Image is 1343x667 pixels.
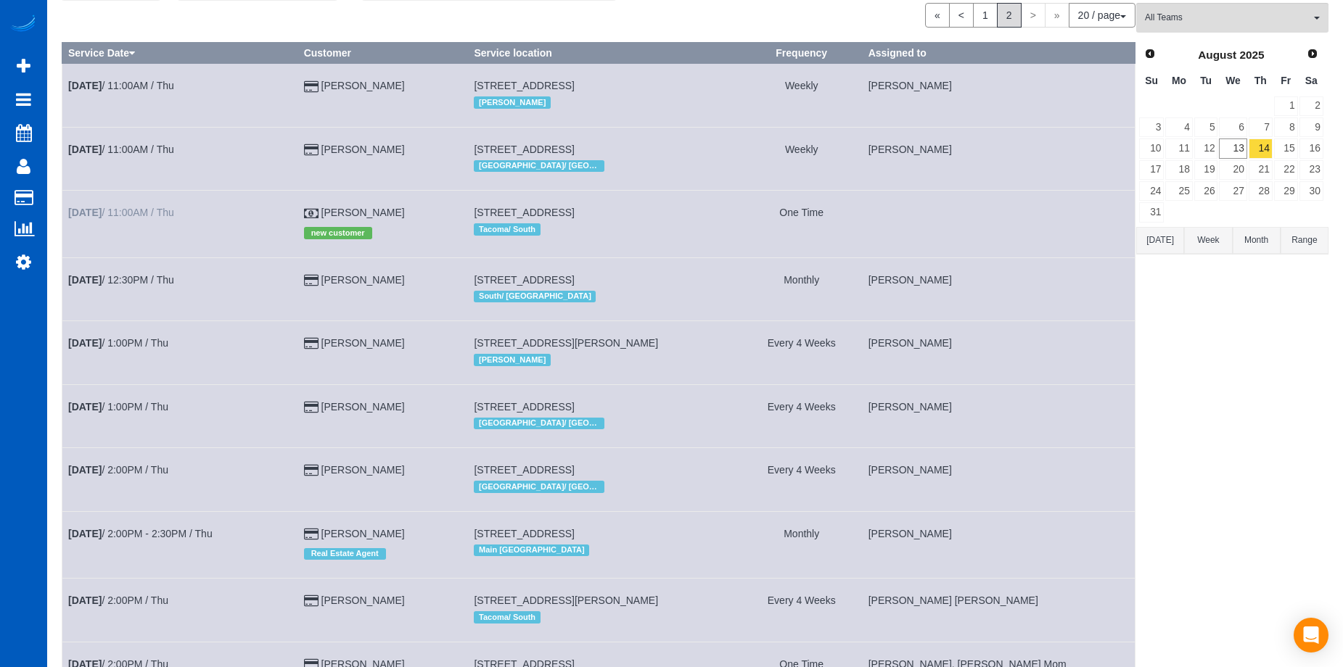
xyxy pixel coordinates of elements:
[468,191,741,257] td: Service location
[1136,3,1328,33] button: All Teams
[1249,160,1273,180] a: 21
[1140,44,1160,65] a: Prev
[1281,227,1328,254] button: Range
[321,207,405,218] a: [PERSON_NAME]
[1307,48,1318,59] span: Next
[304,145,319,155] i: Credit Card Payment
[1249,181,1273,201] a: 28
[304,275,319,286] i: Credit Card Payment
[1254,75,1267,86] span: Thursday
[62,511,298,578] td: Schedule date
[68,464,102,476] b: [DATE]
[1299,138,1323,158] a: 16
[1219,160,1247,180] a: 20
[474,157,734,175] div: Location
[1069,3,1135,28] button: 20 / page
[862,64,1135,127] td: Assigned to
[321,274,405,286] a: [PERSON_NAME]
[862,511,1135,578] td: Assigned to
[741,321,862,384] td: Frequency
[68,207,174,218] a: [DATE]/ 11:00AM / Thu
[62,127,298,190] td: Schedule date
[862,448,1135,511] td: Assigned to
[468,579,741,642] td: Service location
[468,43,741,64] th: Service location
[1136,227,1184,254] button: [DATE]
[741,579,862,642] td: Frequency
[949,3,974,28] a: <
[1194,138,1218,158] a: 12
[62,43,298,64] th: Service Date
[1165,160,1192,180] a: 18
[862,321,1135,384] td: Assigned to
[468,384,741,447] td: Service location
[297,448,468,511] td: Customer
[68,337,102,349] b: [DATE]
[321,594,405,606] a: [PERSON_NAME]
[1139,202,1164,222] a: 31
[1021,3,1046,28] span: >
[68,80,102,91] b: [DATE]
[68,80,174,91] a: [DATE]/ 11:00AM / Thu
[304,465,319,476] i: Credit Card Payment
[474,223,540,235] span: Tacoma/ South
[68,274,102,286] b: [DATE]
[304,209,319,219] i: Cash Payment
[9,14,38,35] img: Automaid Logo
[321,337,405,349] a: [PERSON_NAME]
[1184,227,1232,254] button: Week
[474,481,604,492] span: [GEOGRAPHIC_DATA]/ [GEOGRAPHIC_DATA]
[1299,160,1323,180] a: 23
[862,257,1135,320] td: Assigned to
[1219,181,1247,201] a: 27
[1274,181,1298,201] a: 29
[474,350,734,369] div: Location
[474,160,604,172] span: [GEOGRAPHIC_DATA]/ [GEOGRAPHIC_DATA]
[741,64,862,127] td: Frequency
[741,43,862,64] th: Frequency
[468,448,741,511] td: Service location
[304,339,319,349] i: Credit Card Payment
[1274,160,1298,180] a: 22
[62,64,298,127] td: Schedule date
[468,511,741,578] td: Service location
[297,321,468,384] td: Customer
[474,96,550,108] span: [PERSON_NAME]
[1144,48,1156,59] span: Prev
[474,477,734,496] div: Location
[1045,3,1069,28] span: »
[741,191,862,257] td: Frequency
[62,321,298,384] td: Schedule date
[68,464,168,476] a: [DATE]/ 2:00PM / Thu
[474,144,574,155] span: [STREET_ADDRESS]
[1299,117,1323,137] a: 9
[62,384,298,447] td: Schedule date
[997,3,1022,28] span: 2
[474,418,604,429] span: [GEOGRAPHIC_DATA]/ [GEOGRAPHIC_DATA]
[1274,117,1298,137] a: 8
[1225,75,1241,86] span: Wednesday
[474,528,574,539] span: [STREET_ADDRESS]
[862,43,1135,64] th: Assigned to
[68,401,102,413] b: [DATE]
[1172,75,1186,86] span: Monday
[297,384,468,447] td: Customer
[1305,75,1318,86] span: Saturday
[741,511,862,578] td: Frequency
[321,528,405,539] a: [PERSON_NAME]
[1219,138,1247,158] a: 13
[68,274,174,286] a: [DATE]/ 12:30PM / Thu
[304,82,319,92] i: Credit Card Payment
[321,80,405,91] a: [PERSON_NAME]
[321,144,405,155] a: [PERSON_NAME]
[1145,12,1310,24] span: All Teams
[1233,227,1281,254] button: Month
[297,511,468,578] td: Customer
[297,64,468,127] td: Customer
[304,596,319,606] i: Credit Card Payment
[1165,117,1192,137] a: 4
[68,337,168,349] a: [DATE]/ 1:00PM / Thu
[1194,117,1218,137] a: 5
[68,401,168,413] a: [DATE]/ 1:00PM / Thu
